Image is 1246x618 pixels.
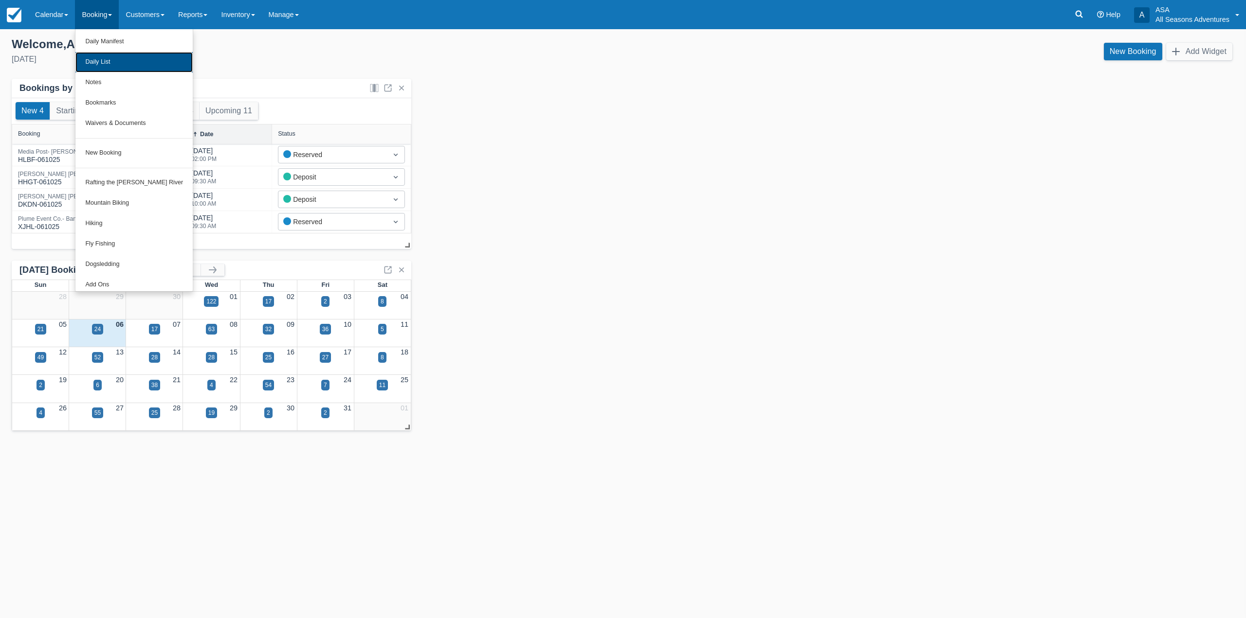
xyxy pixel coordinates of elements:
[321,281,330,288] span: Fri
[37,353,44,362] div: 49
[18,216,109,232] div: XJHL-061025
[1104,43,1162,60] a: New Booking
[230,293,238,300] a: 01
[75,143,193,163] a: New Booking
[401,320,408,328] a: 11
[381,325,384,334] div: 5
[265,297,272,306] div: 17
[18,194,116,199] div: [PERSON_NAME] [PERSON_NAME]
[401,293,408,300] a: 04
[116,404,124,412] a: 27
[230,404,238,412] a: 29
[50,102,96,120] button: Starting 2
[59,404,67,412] a: 26
[208,353,215,362] div: 28
[265,381,272,389] div: 54
[94,408,101,417] div: 55
[208,325,215,334] div: 63
[59,348,67,356] a: 12
[391,217,401,227] span: Dropdown icon
[75,173,193,193] a: Rafting the [PERSON_NAME] River
[324,297,327,306] div: 2
[116,293,124,300] a: 29
[191,213,216,235] div: [DATE]
[401,404,408,412] a: 01
[230,320,238,328] a: 08
[39,381,42,389] div: 2
[173,376,181,384] a: 21
[322,353,329,362] div: 27
[151,325,158,334] div: 17
[191,178,216,184] div: 09:30 AM
[35,281,46,288] span: Sun
[75,72,193,93] a: Notes
[18,171,116,177] div: [PERSON_NAME] [PERSON_NAME]
[75,193,193,213] a: Mountain Biking
[287,404,294,412] a: 30
[75,93,193,113] a: Bookmarks
[267,408,270,417] div: 2
[205,281,218,288] span: Wed
[151,353,158,362] div: 28
[94,325,101,334] div: 24
[18,194,116,210] div: DKDN-061025
[116,376,124,384] a: 20
[191,146,217,168] div: [DATE]
[391,194,401,204] span: Dropdown icon
[324,381,327,389] div: 7
[59,293,67,300] a: 28
[19,83,102,94] div: Bookings by Month
[12,37,615,52] div: Welcome , ASA !
[18,197,116,202] a: [PERSON_NAME] [PERSON_NAME]DKDN-061025
[206,297,216,306] div: 122
[344,293,351,300] a: 03
[18,149,100,165] div: HLBF-061025
[18,175,116,179] a: [PERSON_NAME] [PERSON_NAME]HHGT-061025
[173,404,181,412] a: 28
[116,348,124,356] a: 13
[1134,7,1150,23] div: A
[191,223,216,229] div: 09:30 AM
[344,320,351,328] a: 10
[283,216,382,227] div: Reserved
[263,281,275,288] span: Thu
[18,220,109,224] a: Plume Event Co.- Bank of AmericaXJHL-061025
[173,320,181,328] a: 07
[18,153,100,157] a: Media Post- [PERSON_NAME]HLBF-061025
[7,8,21,22] img: checkfront-main-nav-mini-logo.png
[265,353,272,362] div: 25
[75,275,193,295] a: Add Ons
[173,348,181,356] a: 14
[19,265,177,276] div: [DATE] Booking Calendar
[1155,5,1229,15] p: ASA
[287,320,294,328] a: 09
[200,131,213,138] div: Date
[230,376,238,384] a: 22
[116,320,124,328] a: 06
[75,29,193,292] ul: Booking
[18,171,116,187] div: HHGT-061025
[379,381,385,389] div: 11
[191,168,216,190] div: [DATE]
[265,325,272,334] div: 32
[18,149,100,155] div: Media Post- [PERSON_NAME]
[18,216,109,222] div: Plume Event Co.- Bank of America
[230,348,238,356] a: 15
[210,381,213,389] div: 4
[75,52,193,72] a: Daily List
[287,348,294,356] a: 16
[344,404,351,412] a: 31
[1155,15,1229,24] p: All Seasons Adventures
[200,102,258,120] button: Upcoming 11
[151,408,158,417] div: 25
[173,293,181,300] a: 30
[1106,11,1120,18] span: Help
[39,408,42,417] div: 4
[1097,11,1104,18] i: Help
[75,113,193,134] a: Waivers & Documents
[75,254,193,275] a: Dogsledding
[322,325,329,334] div: 36
[391,172,401,182] span: Dropdown icon
[344,376,351,384] a: 24
[96,381,99,389] div: 6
